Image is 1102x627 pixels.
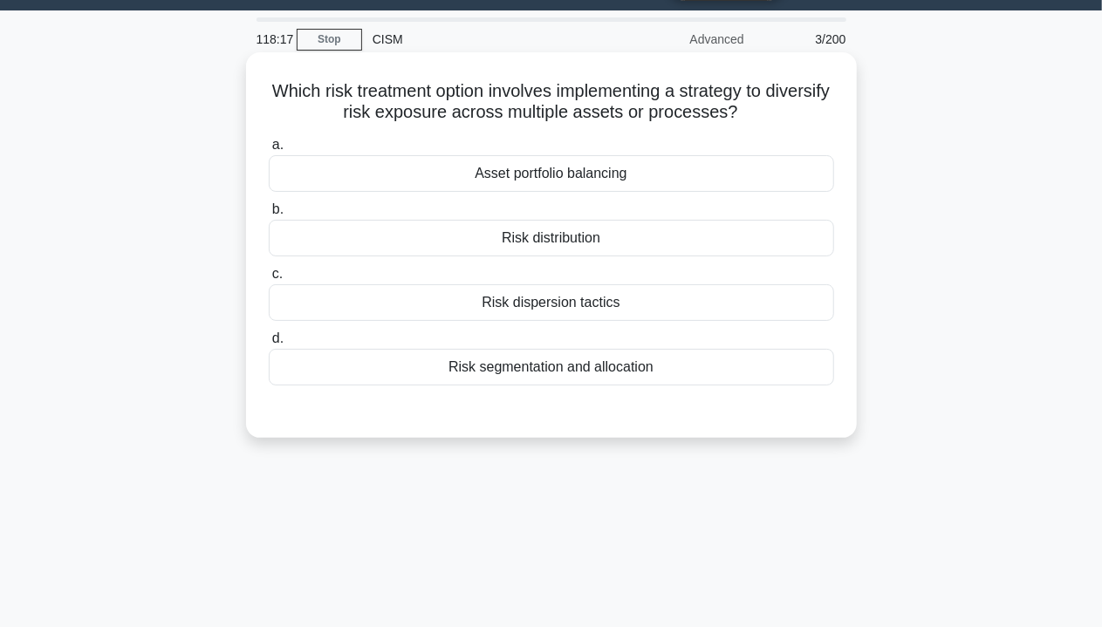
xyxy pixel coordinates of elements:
[272,266,283,281] span: c.
[269,220,834,256] div: Risk distribution
[602,22,755,57] div: Advanced
[269,349,834,385] div: Risk segmentation and allocation
[297,29,362,51] a: Stop
[272,201,284,216] span: b.
[272,137,284,152] span: a.
[269,284,834,321] div: Risk dispersion tactics
[269,155,834,192] div: Asset portfolio balancing
[267,80,836,124] h5: Which risk treatment option involves implementing a strategy to diversify risk exposure across mu...
[362,22,602,57] div: CISM
[246,22,297,57] div: 118:17
[755,22,857,57] div: 3/200
[272,331,284,345] span: d.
